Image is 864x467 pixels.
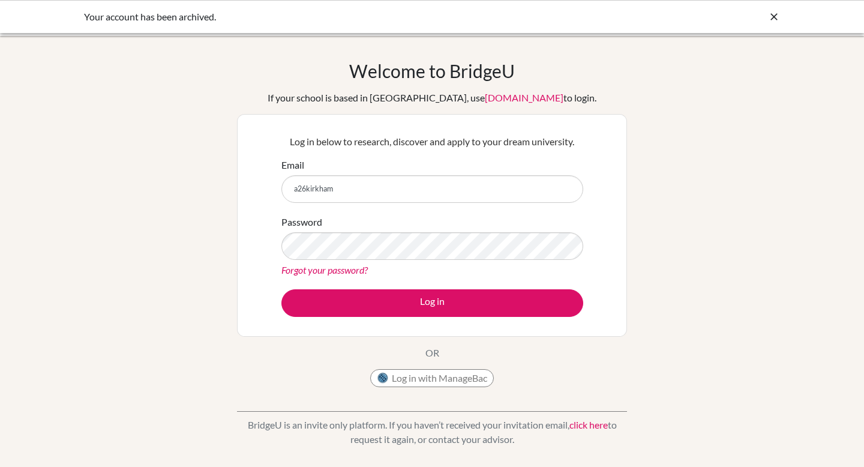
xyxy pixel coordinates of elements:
[281,289,583,317] button: Log in
[281,158,304,172] label: Email
[485,92,563,103] a: [DOMAIN_NAME]
[237,418,627,447] p: BridgeU is an invite only platform. If you haven’t received your invitation email, to request it ...
[370,369,494,387] button: Log in with ManageBac
[281,264,368,276] a: Forgot your password?
[268,91,596,105] div: If your school is based in [GEOGRAPHIC_DATA], use to login.
[425,346,439,360] p: OR
[569,419,608,430] a: click here
[84,10,600,24] div: Your account has been archived.
[349,60,515,82] h1: Welcome to BridgeU
[281,215,322,229] label: Password
[281,134,583,149] p: Log in below to research, discover and apply to your dream university.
